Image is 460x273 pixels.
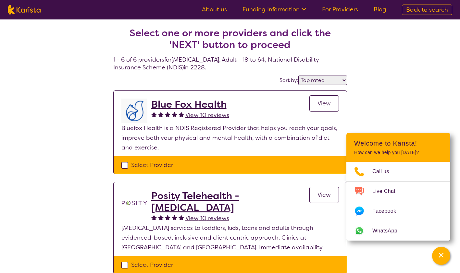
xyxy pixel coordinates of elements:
span: Facebook [372,206,404,216]
img: Karista logo [8,5,41,15]
p: [MEDICAL_DATA] services to toddlers, kids, teens and adults through evidenced-based, inclusive an... [121,223,339,252]
a: Web link opens in a new tab. [346,221,450,241]
a: Blue Fox Health [151,99,229,110]
span: Live Chat [372,186,403,196]
h2: Welcome to Karista! [354,139,442,147]
a: View 10 reviews [185,110,229,120]
span: View [317,191,331,199]
a: For Providers [322,6,358,13]
label: Sort by: [280,77,298,84]
img: t1bslo80pcylnzwjhndq.png [121,190,147,216]
span: View 10 reviews [185,111,229,119]
p: How can we help you [DATE]? [354,150,442,155]
span: View [317,100,331,107]
a: Back to search [402,5,452,15]
a: Posity Telehealth - [MEDICAL_DATA] [151,190,309,213]
a: Blog [374,6,386,13]
a: About us [202,6,227,13]
div: Channel Menu [346,133,450,241]
img: fullstar [151,215,157,220]
img: fullstar [179,112,184,117]
img: fullstar [172,215,177,220]
span: Call us [372,167,397,176]
h2: Select one or more providers and click the 'NEXT' button to proceed [121,27,339,51]
img: fullstar [151,112,157,117]
img: fullstar [158,112,164,117]
h4: 1 - 6 of 6 providers for [MEDICAL_DATA] , Adult - 18 to 64 , National Disability Insurance Scheme... [113,12,347,71]
a: View [309,187,339,203]
a: View 10 reviews [185,213,229,223]
img: fullstar [165,215,170,220]
img: fullstar [179,215,184,220]
span: View 10 reviews [185,214,229,222]
a: View [309,95,339,112]
img: lyehhyr6avbivpacwqcf.png [121,99,147,123]
img: fullstar [165,112,170,117]
span: WhatsApp [372,226,405,236]
img: fullstar [172,112,177,117]
a: Funding Information [242,6,306,13]
button: Channel Menu [432,247,450,265]
p: Bluefox Health is a NDIS Registered Provider that helps you reach your goals, improve both your p... [121,123,339,152]
img: fullstar [158,215,164,220]
span: Back to search [406,6,448,14]
ul: Choose channel [346,162,450,241]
